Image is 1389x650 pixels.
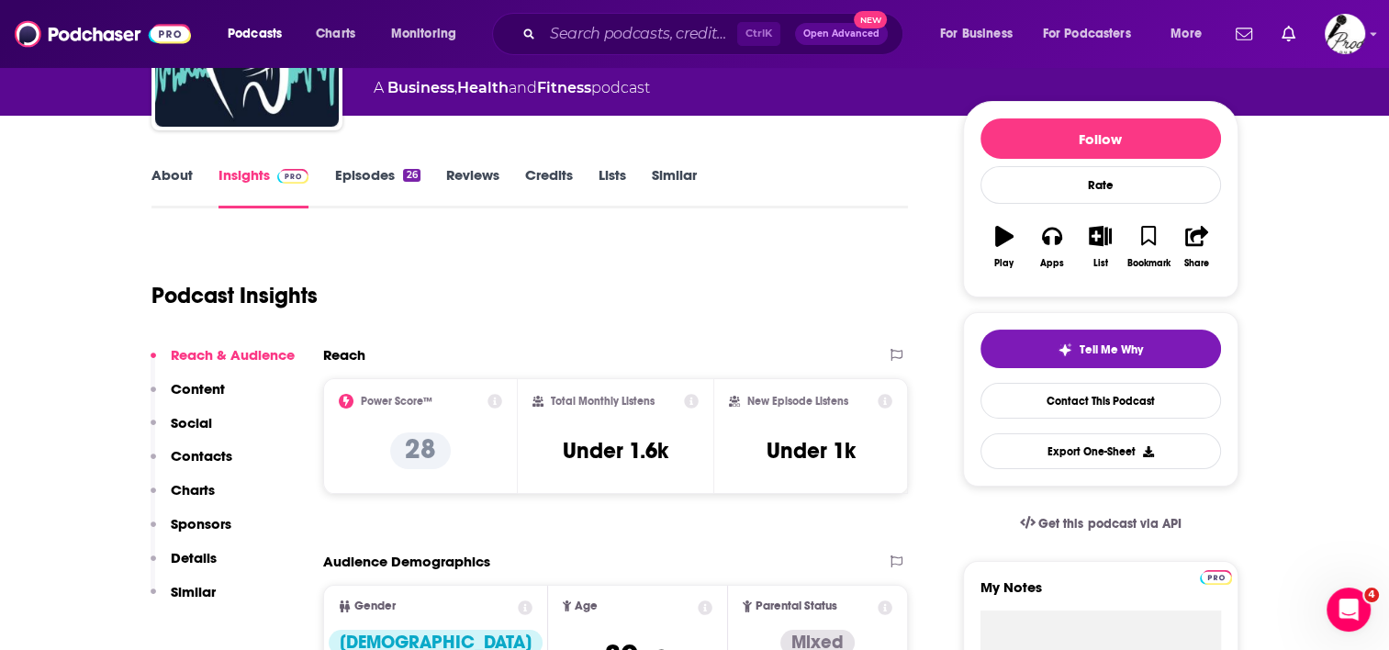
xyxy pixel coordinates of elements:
[1043,21,1131,47] span: For Podcasters
[171,346,295,364] p: Reach & Audience
[803,29,879,39] span: Open Advanced
[940,21,1013,47] span: For Business
[391,21,456,47] span: Monitoring
[537,79,591,96] a: Fitness
[1184,258,1209,269] div: Share
[304,19,366,49] a: Charts
[1126,258,1170,269] div: Bookmark
[1274,18,1303,50] a: Show notifications dropdown
[1325,14,1365,54] button: Show profile menu
[151,515,231,549] button: Sponsors
[218,166,309,208] a: InsightsPodchaser Pro
[1172,214,1220,280] button: Share
[575,600,598,612] span: Age
[323,346,365,364] h2: Reach
[171,583,216,600] p: Similar
[1200,567,1232,585] a: Pro website
[767,437,856,465] h3: Under 1k
[403,169,420,182] div: 26
[551,395,655,408] h2: Total Monthly Listens
[457,79,509,96] a: Health
[151,447,232,481] button: Contacts
[563,437,668,465] h3: Under 1.6k
[543,19,737,49] input: Search podcasts, credits, & more...
[1058,342,1072,357] img: tell me why sparkle
[277,169,309,184] img: Podchaser Pro
[151,380,225,414] button: Content
[151,166,193,208] a: About
[737,22,780,46] span: Ctrl K
[927,19,1036,49] button: open menu
[1038,516,1181,532] span: Get this podcast via API
[151,346,295,380] button: Reach & Audience
[509,79,537,96] span: and
[980,118,1221,159] button: Follow
[510,13,921,55] div: Search podcasts, credits, & more...
[1005,501,1196,546] a: Get this podcast via API
[1125,214,1172,280] button: Bookmark
[1040,258,1064,269] div: Apps
[525,166,573,208] a: Credits
[354,600,396,612] span: Gender
[454,79,457,96] span: ,
[151,549,217,583] button: Details
[1093,258,1108,269] div: List
[994,258,1014,269] div: Play
[980,214,1028,280] button: Play
[980,383,1221,419] a: Contact This Podcast
[980,578,1221,611] label: My Notes
[980,433,1221,469] button: Export One-Sheet
[316,21,355,47] span: Charts
[334,166,420,208] a: Episodes26
[980,166,1221,204] div: Rate
[1228,18,1260,50] a: Show notifications dropdown
[795,23,888,45] button: Open AdvancedNew
[1364,588,1379,602] span: 4
[15,17,191,51] img: Podchaser - Follow, Share and Rate Podcasts
[1327,588,1371,632] iframe: Intercom live chat
[390,432,451,469] p: 28
[446,166,499,208] a: Reviews
[151,583,216,617] button: Similar
[1158,19,1225,49] button: open menu
[323,553,490,570] h2: Audience Demographics
[171,481,215,499] p: Charts
[1076,214,1124,280] button: List
[387,79,454,96] a: Business
[378,19,480,49] button: open menu
[652,166,697,208] a: Similar
[980,330,1221,368] button: tell me why sparkleTell Me Why
[151,282,318,309] h1: Podcast Insights
[1028,214,1076,280] button: Apps
[171,414,212,431] p: Social
[747,395,848,408] h2: New Episode Listens
[215,19,306,49] button: open menu
[228,21,282,47] span: Podcasts
[1200,570,1232,585] img: Podchaser Pro
[1325,14,1365,54] span: Logged in as sdonovan
[361,395,432,408] h2: Power Score™
[854,11,887,28] span: New
[756,600,837,612] span: Parental Status
[171,549,217,566] p: Details
[1031,19,1158,49] button: open menu
[171,447,232,465] p: Contacts
[171,380,225,398] p: Content
[171,515,231,532] p: Sponsors
[1080,342,1143,357] span: Tell Me Why
[374,77,650,99] div: A podcast
[151,414,212,448] button: Social
[599,166,626,208] a: Lists
[1325,14,1365,54] img: User Profile
[151,481,215,515] button: Charts
[1171,21,1202,47] span: More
